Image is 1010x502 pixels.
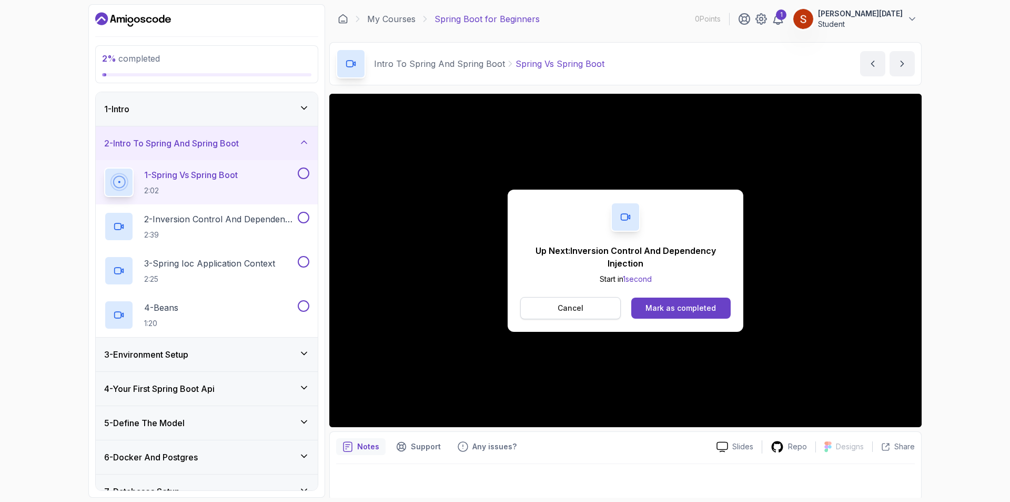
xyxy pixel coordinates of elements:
[104,103,129,115] h3: 1 - Intro
[336,438,386,455] button: notes button
[631,298,731,319] button: Mark as completed
[894,441,915,452] p: Share
[144,301,178,314] p: 4 - Beans
[435,13,540,25] p: Spring Boot for Beginners
[836,441,864,452] p: Designs
[144,257,275,270] p: 3 - Spring Ioc Application Context
[144,185,238,196] p: 2:02
[772,13,784,25] a: 1
[144,274,275,284] p: 2:25
[367,13,416,25] a: My Courses
[472,441,517,452] p: Any issues?
[695,14,721,24] p: 0 Points
[451,438,523,455] button: Feedback button
[860,51,885,76] button: previous content
[104,256,309,286] button: 3-Spring Ioc Application Context2:25
[95,11,171,28] a: Dashboard
[793,9,813,29] img: user profile image
[96,338,318,371] button: 3-Environment Setup
[708,441,762,452] a: Slides
[102,53,116,64] span: 2 %
[104,212,309,241] button: 2-Inversion Control And Dependency Injection2:39
[818,19,903,29] p: Student
[645,303,716,313] div: Mark as completed
[762,440,815,454] a: Repo
[144,169,238,181] p: 1 - Spring Vs Spring Boot
[623,274,652,283] span: 1 second
[520,297,621,319] button: Cancel
[104,451,198,464] h3: 6 - Docker And Postgres
[516,57,604,70] p: Spring Vs Spring Boot
[793,8,917,29] button: user profile image[PERSON_NAME][DATE]Student
[390,438,447,455] button: Support button
[357,441,379,452] p: Notes
[788,441,807,452] p: Repo
[558,303,583,313] p: Cancel
[96,92,318,126] button: 1-Intro
[104,348,188,361] h3: 3 - Environment Setup
[338,14,348,24] a: Dashboard
[104,300,309,330] button: 4-Beans1:20
[818,8,903,19] p: [PERSON_NAME][DATE]
[411,441,441,452] p: Support
[144,318,178,329] p: 1:20
[776,9,786,20] div: 1
[144,213,296,225] p: 2 - Inversion Control And Dependency Injection
[96,126,318,160] button: 2-Intro To Spring And Spring Boot
[96,372,318,406] button: 4-Your First Spring Boot Api
[104,168,309,197] button: 1-Spring Vs Spring Boot2:02
[374,57,505,70] p: Intro To Spring And Spring Boot
[104,485,180,498] h3: 7 - Databases Setup
[104,382,215,395] h3: 4 - Your First Spring Boot Api
[96,406,318,440] button: 5-Define The Model
[872,441,915,452] button: Share
[520,274,731,284] p: Start in
[732,441,753,452] p: Slides
[890,51,915,76] button: next content
[144,230,296,240] p: 2:39
[329,94,922,427] iframe: 1 - Spring vs Spring Boot
[104,137,239,150] h3: 2 - Intro To Spring And Spring Boot
[104,417,185,429] h3: 5 - Define The Model
[102,53,160,64] span: completed
[96,440,318,474] button: 6-Docker And Postgres
[520,244,731,270] p: Up Next: Inversion Control And Dependency Injection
